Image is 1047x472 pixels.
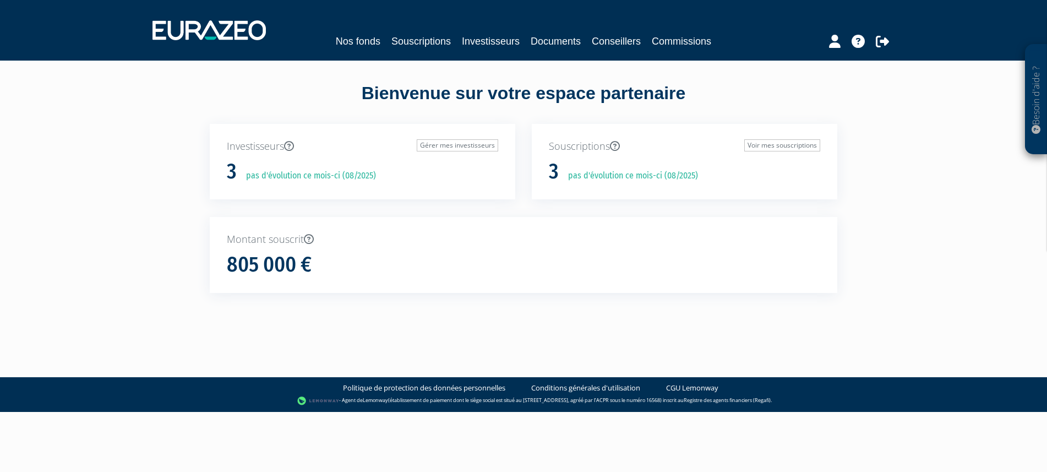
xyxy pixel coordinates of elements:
div: - Agent de (établissement de paiement dont le siège social est situé au [STREET_ADDRESS], agréé p... [11,395,1036,406]
a: Investisseurs [462,34,520,49]
p: Investisseurs [227,139,498,154]
h1: 3 [549,160,559,183]
a: Voir mes souscriptions [744,139,820,151]
img: logo-lemonway.png [297,395,340,406]
img: 1732889491-logotype_eurazeo_blanc_rvb.png [152,20,266,40]
p: Besoin d'aide ? [1030,50,1043,149]
h1: 805 000 € [227,253,312,276]
a: Conditions générales d'utilisation [531,383,640,393]
a: Conseillers [592,34,641,49]
a: Registre des agents financiers (Regafi) [684,397,771,404]
p: Montant souscrit [227,232,820,247]
p: pas d'évolution ce mois-ci (08/2025) [238,170,376,182]
div: Bienvenue sur votre espace partenaire [201,81,846,124]
a: Commissions [652,34,711,49]
a: Documents [531,34,581,49]
a: Souscriptions [391,34,451,49]
p: Souscriptions [549,139,820,154]
p: pas d'évolution ce mois-ci (08/2025) [560,170,698,182]
h1: 3 [227,160,237,183]
a: Lemonway [363,397,388,404]
a: Gérer mes investisseurs [417,139,498,151]
a: Nos fonds [336,34,380,49]
a: Politique de protection des données personnelles [343,383,505,393]
a: CGU Lemonway [666,383,718,393]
